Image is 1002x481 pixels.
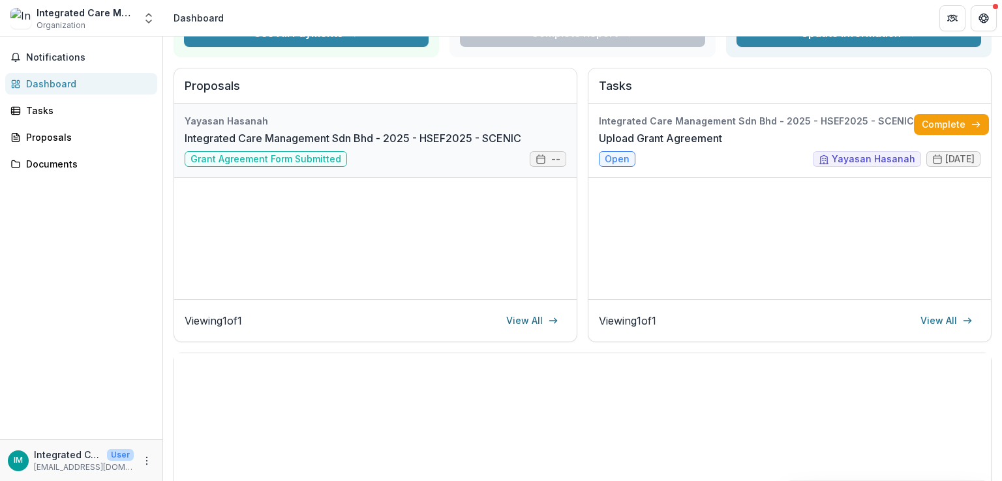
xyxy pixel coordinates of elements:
[185,79,566,104] h2: Proposals
[5,126,157,148] a: Proposals
[5,73,157,95] a: Dashboard
[140,5,158,31] button: Open entity switcher
[168,8,229,27] nav: breadcrumb
[139,453,155,469] button: More
[5,47,157,68] button: Notifications
[26,130,147,144] div: Proposals
[34,448,102,461] p: Integrated Care Management
[185,313,242,328] p: Viewing 1 of 1
[599,79,980,104] h2: Tasks
[913,310,980,331] a: View All
[37,6,134,20] div: Integrated Care Management Sdn Bhd
[5,153,157,175] a: Documents
[914,114,989,135] a: Complete
[26,157,147,171] div: Documents
[26,52,152,63] span: Notifications
[26,104,147,117] div: Tasks
[174,11,224,25] div: Dashboard
[185,130,521,146] a: Integrated Care Management Sdn Bhd - 2025 - HSEF2025 - SCENIC
[498,310,566,331] a: View All
[107,449,134,461] p: User
[599,130,722,146] a: Upload Grant Agreement
[10,8,31,29] img: Integrated Care Management Sdn Bhd
[34,461,134,473] p: [EMAIL_ADDRESS][DOMAIN_NAME]
[971,5,997,31] button: Get Help
[37,20,85,31] span: Organization
[5,100,157,121] a: Tasks
[14,456,23,465] div: Integrated Care Management
[939,5,965,31] button: Partners
[599,313,656,328] p: Viewing 1 of 1
[26,77,147,91] div: Dashboard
